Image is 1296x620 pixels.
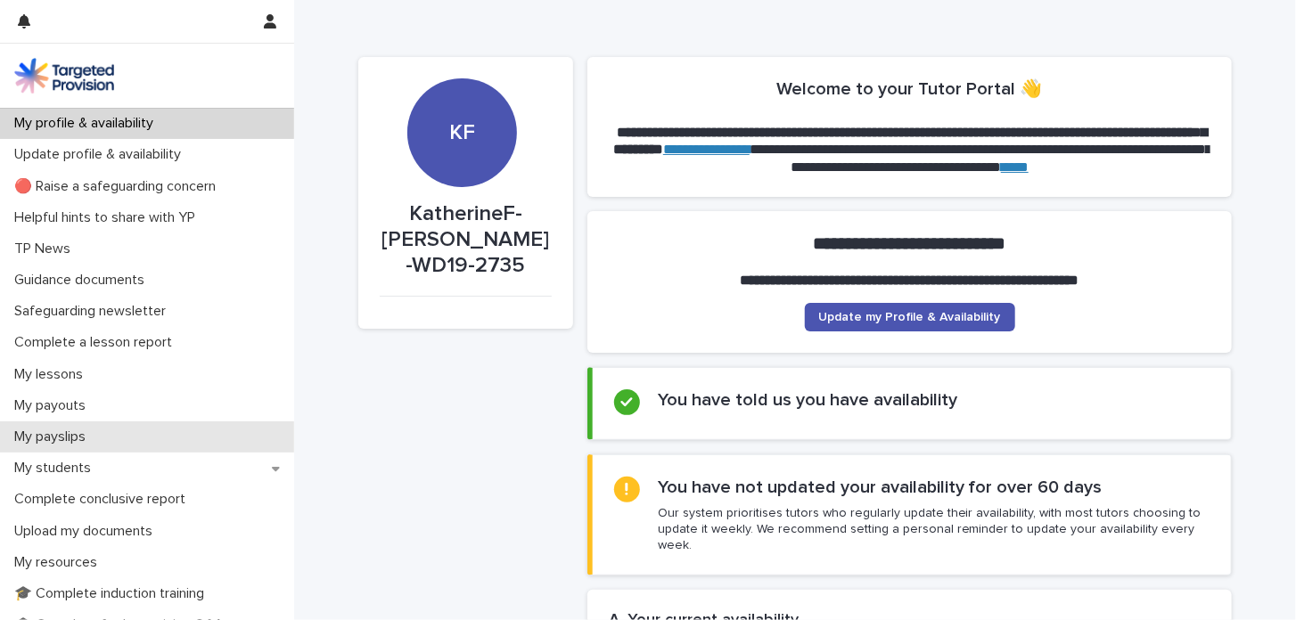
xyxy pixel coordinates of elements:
[380,201,552,278] p: KatherineF-[PERSON_NAME]-WD19-2735
[7,241,85,257] p: TP News
[7,523,167,540] p: Upload my documents
[7,491,200,508] p: Complete conclusive report
[7,178,230,195] p: 🔴 Raise a safeguarding concern
[407,12,516,146] div: KF
[7,585,218,602] p: 🎓 Complete induction training
[7,554,111,571] p: My resources
[7,115,168,132] p: My profile & availability
[658,477,1103,498] h2: You have not updated your availability for over 60 days
[7,366,97,383] p: My lessons
[7,460,105,477] p: My students
[658,389,957,411] h2: You have told us you have availability
[7,303,180,320] p: Safeguarding newsletter
[7,334,186,351] p: Complete a lesson report
[7,272,159,289] p: Guidance documents
[777,78,1043,100] h2: Welcome to your Tutor Portal 👋
[7,428,100,445] p: My payslips
[14,58,114,94] img: M5nRWzHhSzIhMunXDL62
[819,311,1001,323] span: Update my Profile & Availability
[7,397,100,414] p: My payouts
[7,146,195,163] p: Update profile & availability
[7,209,209,226] p: Helpful hints to share with YP
[805,303,1015,331] a: Update my Profile & Availability
[658,505,1210,554] p: Our system prioritises tutors who regularly update their availability, with most tutors choosing ...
